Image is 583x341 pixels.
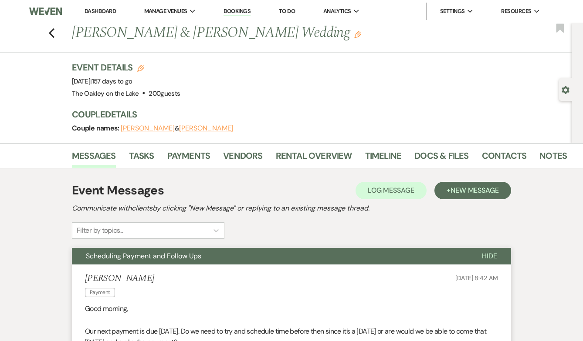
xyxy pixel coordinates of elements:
span: Manage Venues [144,7,187,16]
a: Docs & Files [414,149,468,168]
span: Settings [440,7,465,16]
span: & [121,124,233,133]
img: Weven Logo [29,2,62,20]
div: Filter by topics... [77,225,123,236]
h3: Event Details [72,61,180,74]
span: 157 days to go [92,77,132,86]
a: Rental Overview [276,149,352,168]
span: [DATE] 8:42 AM [455,274,498,282]
span: Scheduling Payment and Follow Ups [86,251,201,261]
a: Payments [167,149,210,168]
span: [DATE] [72,77,132,86]
span: Couple names: [72,124,121,133]
button: Log Message [356,182,427,199]
a: To Do [279,7,295,15]
button: [PERSON_NAME] [121,125,175,132]
button: Scheduling Payment and Follow Ups [72,248,468,264]
span: Payment [85,288,115,297]
h1: [PERSON_NAME] & [PERSON_NAME] Wedding [72,23,462,43]
button: +New Message [434,182,511,199]
a: Bookings [224,7,251,16]
h2: Communicate with clients by clicking "New Message" or replying to an existing message thread. [72,203,511,214]
span: 200 guests [149,89,180,98]
a: Notes [539,149,567,168]
span: Hide [482,251,497,261]
a: Timeline [365,149,402,168]
a: Contacts [482,149,527,168]
a: Messages [72,149,116,168]
h3: Couple Details [72,108,560,120]
button: Open lead details [562,85,569,94]
p: Good morning, [85,303,498,314]
a: Dashboard [85,7,116,15]
span: Log Message [368,186,414,195]
button: Hide [468,248,511,264]
a: Tasks [129,149,154,168]
span: The Oakley on the Lake [72,89,139,98]
span: Resources [501,7,531,16]
button: [PERSON_NAME] [179,125,233,132]
span: Analytics [323,7,351,16]
span: | [90,77,132,86]
h5: [PERSON_NAME] [85,273,154,284]
button: Edit [354,30,361,38]
h1: Event Messages [72,181,164,200]
a: Vendors [223,149,262,168]
span: New Message [451,186,499,195]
